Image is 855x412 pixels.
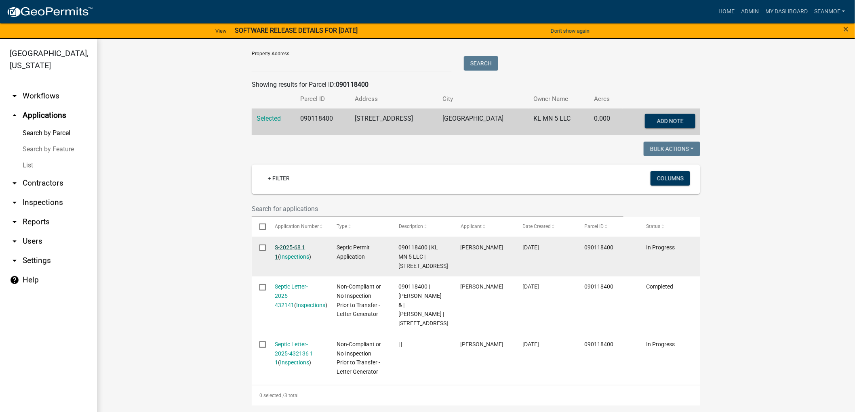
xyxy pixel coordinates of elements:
[10,275,19,285] i: help
[10,198,19,207] i: arrow_drop_down
[252,385,700,406] div: 3 total
[10,256,19,266] i: arrow_drop_down
[844,23,849,35] span: ×
[584,283,613,290] span: 090118400
[522,283,539,290] span: 06/06/2025
[461,283,504,290] span: Ryan Kolb
[391,217,453,236] datatable-header-cell: Description
[275,283,308,308] a: Septic Letter-2025-432141
[295,90,350,109] th: Parcel ID
[329,217,391,236] datatable-header-cell: Type
[297,302,326,308] a: Inspections
[529,109,590,135] td: KL MN 5 LLC
[267,217,329,236] datatable-header-cell: Application Number
[10,178,19,188] i: arrow_drop_down
[259,393,284,398] span: 0 selected /
[257,115,281,122] a: Selected
[461,224,482,229] span: Applicant
[438,90,529,109] th: City
[529,90,590,109] th: Owner Name
[811,4,849,19] a: SeanMoe
[646,283,673,290] span: Completed
[252,217,267,236] datatable-header-cell: Select
[212,24,230,38] a: View
[10,111,19,120] i: arrow_drop_up
[252,201,623,217] input: Search for applications
[337,224,347,229] span: Type
[336,81,369,88] strong: 090118400
[638,217,700,236] datatable-header-cell: Status
[464,56,498,71] button: Search
[337,341,381,375] span: Non-Compliant or No Inspection Prior to Transfer - Letter Generator
[461,244,504,251] span: Sean Moe
[589,109,623,135] td: 0.000
[275,341,314,366] a: Septic Letter-2025-432136 1 1
[337,283,381,317] span: Non-Compliant or No Inspection Prior to Transfer - Letter Generator
[646,224,660,229] span: Status
[350,90,438,109] th: Address
[280,359,310,366] a: Inspections
[584,244,613,251] span: 090118400
[584,224,604,229] span: Parcel ID
[646,341,675,347] span: In Progress
[651,171,690,186] button: Columns
[399,224,423,229] span: Description
[399,283,449,326] span: 090118400 | CELESTE P SIMON & | RALPH O EISENSCHENK | 4860 15TH ST NE
[252,80,700,90] div: Showing results for Parcel ID:
[548,24,593,38] button: Don't show again
[715,4,738,19] a: Home
[261,171,296,186] a: + Filter
[584,341,613,347] span: 090118400
[438,109,529,135] td: [GEOGRAPHIC_DATA]
[275,224,319,229] span: Application Number
[275,282,322,310] div: ( )
[657,117,683,124] span: Add Note
[577,217,638,236] datatable-header-cell: Parcel ID
[645,114,695,128] button: Add Note
[280,253,310,260] a: Inspections
[461,341,504,347] span: Ryan Kolb
[762,4,811,19] a: My Dashboard
[275,340,322,367] div: ( )
[275,243,322,261] div: ( )
[644,142,700,156] button: Bulk Actions
[646,244,675,251] span: In Progress
[10,91,19,101] i: arrow_drop_down
[295,109,350,135] td: 090118400
[235,27,358,34] strong: SOFTWARE RELEASE DETAILS FOR [DATE]
[337,244,370,260] span: Septic Permit Application
[10,217,19,227] i: arrow_drop_down
[589,90,623,109] th: Acres
[350,109,438,135] td: [STREET_ADDRESS]
[453,217,515,236] datatable-header-cell: Applicant
[399,244,449,269] span: 090118400 | KL MN 5 LLC | 4860 15TH ST NE SAUK RAPIDS MN 56379
[515,217,577,236] datatable-header-cell: Date Created
[522,341,539,347] span: 06/06/2025
[844,24,849,34] button: Close
[399,341,402,347] span: | |
[522,224,551,229] span: Date Created
[10,236,19,246] i: arrow_drop_down
[275,244,305,260] a: S-2025-68 1 1
[522,244,539,251] span: 09/12/2025
[738,4,762,19] a: Admin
